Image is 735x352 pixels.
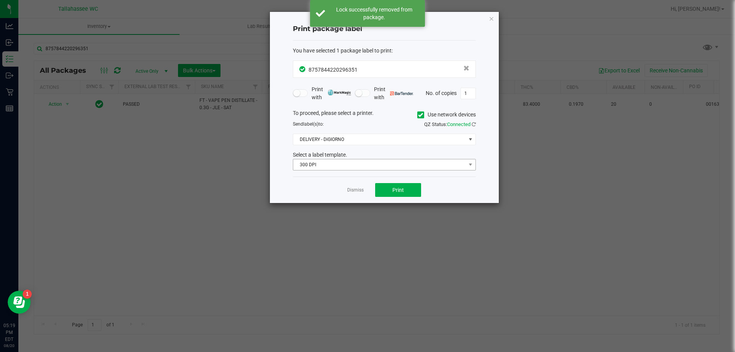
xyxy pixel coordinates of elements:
span: Send to: [293,121,324,127]
iframe: Resource center [8,291,31,314]
a: Dismiss [347,187,364,193]
span: QZ Status: [424,121,476,127]
span: No. of copies [426,90,457,96]
div: : [293,47,476,55]
span: label(s) [303,121,318,127]
span: You have selected 1 package label to print [293,47,392,54]
label: Use network devices [417,111,476,119]
span: Print with [374,85,413,102]
img: mark_magic_cybra.png [328,90,351,95]
img: bartender.png [390,92,413,95]
span: In Sync [299,65,307,73]
div: Select a label template. [287,151,482,159]
button: Print [375,183,421,197]
span: 300 DPI [293,159,466,170]
div: To proceed, please select a printer. [287,109,482,121]
span: Print with [312,85,351,102]
span: DELIVERY - DiGIORNO [293,134,466,145]
iframe: Resource center unread badge [23,290,32,299]
span: 8757844220296351 [309,67,358,73]
div: Lock successfully removed from package. [329,6,419,21]
h4: Print package label [293,24,476,34]
span: Print [392,187,404,193]
span: Connected [447,121,470,127]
